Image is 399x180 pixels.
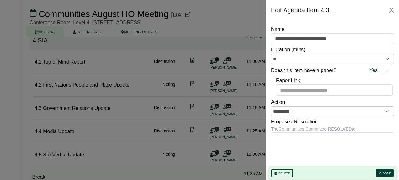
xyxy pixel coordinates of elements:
[271,46,305,54] label: Duration (mins)
[276,76,300,85] label: Paper Link
[328,127,352,132] b: RESOLVED
[386,5,396,15] button: Close
[271,126,394,132] div: The Communities Committee to:
[271,5,329,15] div: Edit Agenda Item 4.3
[271,98,285,106] label: Action
[271,25,285,33] label: Name
[370,66,378,75] span: Yes
[376,169,394,177] button: Done
[271,169,293,177] button: Delete
[271,118,318,126] label: Proposed Resolution
[271,66,336,75] label: Does this item have a paper?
